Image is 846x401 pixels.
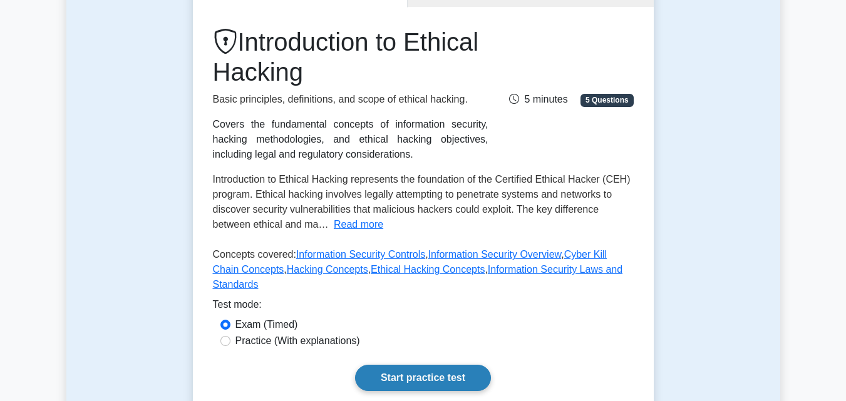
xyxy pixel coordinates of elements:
[355,365,491,391] a: Start practice test
[213,297,634,317] div: Test mode:
[296,249,425,260] a: Information Security Controls
[428,249,562,260] a: Information Security Overview
[213,117,488,162] div: Covers the fundamental concepts of information security, hacking methodologies, and ethical hacki...
[235,333,360,348] label: Practice (With explanations)
[509,94,567,104] span: 5 minutes
[213,174,631,230] span: Introduction to Ethical Hacking represents the foundation of the Certified Ethical Hacker (CEH) p...
[334,217,383,232] button: Read more
[235,317,298,332] label: Exam (Timed)
[213,247,634,297] p: Concepts covered: , , , , ,
[213,27,488,87] h1: Introduction to Ethical Hacking
[213,92,488,107] p: Basic principles, definitions, and scope of ethical hacking.
[287,264,368,275] a: Hacking Concepts
[371,264,485,275] a: Ethical Hacking Concepts
[580,94,633,106] span: 5 Questions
